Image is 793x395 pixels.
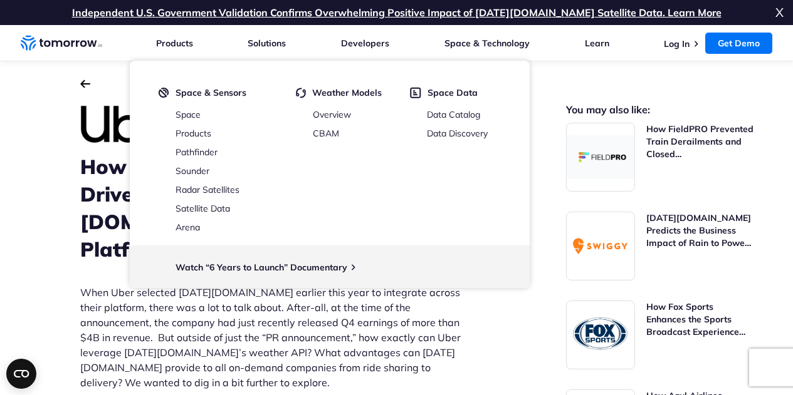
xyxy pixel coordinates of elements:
img: Swiggy Logo [573,219,627,273]
a: Satellite Data [176,203,230,214]
a: Developers [341,38,389,49]
a: Log In [664,38,690,49]
a: Space [176,109,201,120]
a: Solutions [248,38,286,49]
a: Arena [176,222,200,233]
a: Read Tomorrow.io Predicts the Business Impact of Rain to Power On-Demand Deliveries for Swiggy [566,212,754,280]
a: Independent U.S. Government Validation Confirms Overwhelming Positive Impact of [DATE][DOMAIN_NAM... [72,6,722,19]
a: Products [176,128,211,139]
h3: [DATE][DOMAIN_NAME] Predicts the Business Impact of Rain to Power On-Demand Deliveries for Swiggy [646,212,754,249]
img: satelight.svg [159,87,169,98]
a: Home link [21,34,102,53]
h2: You may also like: [566,105,754,115]
a: Watch “6 Years to Launch” Documentary [176,262,347,273]
h3: How FieldPRO Prevented Train Derailments and Closed [GEOGRAPHIC_DATA]’s Forecast Gap with [DATE][... [646,123,754,160]
a: Products [156,38,193,49]
h3: How Fox Sports Enhances the Sports Broadcast Experience With the Help of [DATE][DOMAIN_NAME] [646,300,754,338]
a: Space & Technology [444,38,530,49]
a: Data Discovery [427,128,488,139]
a: Learn [585,38,609,49]
button: Open CMP widget [6,359,36,389]
img: cycled.svg [296,87,306,98]
a: CBAM [313,128,339,139]
a: Back to the customer stories [80,78,90,91]
a: Sounder [176,165,209,177]
span: Space Data [428,87,478,98]
a: Get Demo [705,33,772,54]
a: Read How FieldPRO Prevented Train Derailments and Closed Brazil’s Forecast Gap with Tomorrow.io’s... [566,123,754,192]
p: When Uber selected [DATE][DOMAIN_NAME] earlier this year to integrate across their platform, ther... [80,285,469,390]
a: Read How Fox Sports Enhances the Sports Broadcast Experience With the Help of Tomorrow.io [566,300,754,369]
span: Space & Sensors [176,87,246,98]
img: space-data.svg [410,87,421,98]
a: Overview [313,109,351,120]
a: Radar Satellites [176,184,239,195]
h1: How Uber and On-Demand Companies Drive Revenue With [DATE][DOMAIN_NAME]’s Predictive Weather Plat... [80,153,469,263]
span: Weather Models [312,87,382,98]
a: Pathfinder [176,146,218,158]
a: Data Catalog [427,109,480,120]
